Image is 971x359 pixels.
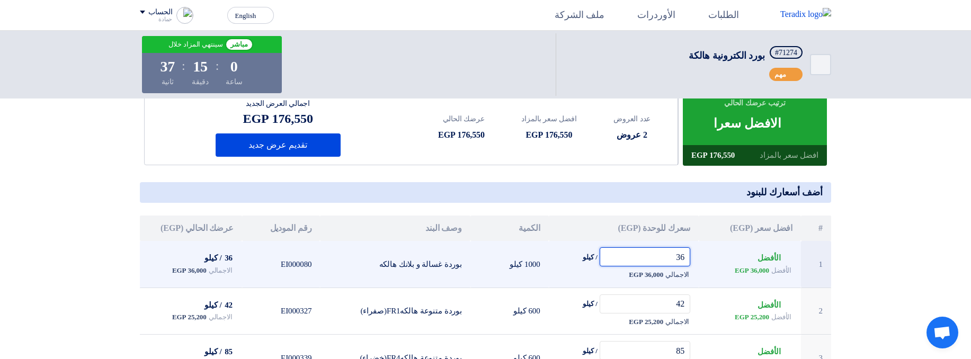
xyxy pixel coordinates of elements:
[470,216,549,241] th: الكمية
[209,265,233,276] span: الاجمالي
[801,216,831,241] th: #
[227,7,274,24] button: English
[774,70,786,78] span: مهم
[714,114,796,133] div: الافضل سعرا
[216,109,341,128] div: 176,550 EGP
[242,216,320,241] th: رقم الموديل
[216,133,341,157] button: تقديم عرض جديد
[216,98,341,109] div: اجمالي العرض الجديد
[689,46,805,62] h5: بورد الكترونية هالكة
[225,347,233,356] span: 85
[629,270,663,280] span: 36,000 EGP
[801,288,831,335] td: 2
[192,76,209,87] div: دقيقة
[209,312,233,322] span: الاجمالي
[242,241,320,288] td: EI000080
[172,312,207,322] span: 25,200 EGP
[438,129,485,141] div: 176,550 EGP
[172,265,207,276] span: 36,000 EGP
[583,299,597,309] span: / كيلو
[193,59,208,74] div: 15
[160,59,175,74] div: 37
[140,216,242,241] th: عرضك الحالي (EGP)
[629,317,663,327] span: 25,200 EGP
[549,216,699,241] th: سعرك للوحدة (EGP)
[242,288,320,335] td: EI000327
[216,56,219,75] div: :
[148,8,172,17] div: الحساب
[230,59,238,74] div: 0
[470,241,549,288] td: 1000 كيلو
[691,149,735,161] div: 176,550 EGP
[583,252,597,263] span: / كيلو
[771,265,791,276] span: الأفضل
[758,347,792,356] span: الأفضل
[546,3,629,28] a: ملف الشركة
[225,38,253,51] span: مباشر
[758,301,792,309] span: الأفضل
[776,8,831,21] img: Teradix logo
[760,149,818,161] div: افضل سعر بالمزاد
[801,241,831,288] td: 1
[665,317,689,327] span: الاجمالي
[689,50,765,61] span: بورد الكترونية هالكة
[758,254,792,262] span: الأفضل
[204,254,221,262] span: / كيلو
[735,312,769,322] span: 25,200 EGP
[699,216,801,241] th: افضل سعر (EGP)
[168,40,223,49] div: سينتهي المزاد خلال
[204,301,221,309] span: / كيلو
[521,129,576,141] div: 176,550 EGP
[771,312,791,322] span: الأفضل
[176,7,193,24] img: profile_test.png
[665,270,689,280] span: الاجمالي
[438,113,485,124] div: عرضك الحالي
[927,317,958,348] div: Open chat
[629,3,700,28] a: الأوردرات
[204,347,221,356] span: / كيلو
[583,346,597,356] span: / كيلو
[320,288,470,335] td: بوردة متنوعة هالكهFR1(صفراء)
[700,3,763,28] a: الطلبات
[724,97,786,109] span: ترتيب عرضك الحالي
[613,113,651,124] div: عدد العروض
[140,182,831,203] h5: أضف أسعارك للبنود
[225,301,233,309] span: 42
[470,288,549,335] td: 600 كيلو
[613,129,651,141] div: 2 عروض
[225,254,233,262] span: 36
[735,265,769,276] span: 36,000 EGP
[140,16,172,22] div: حمادة
[320,241,470,288] td: بوردة غسالة و بلانك هالكه
[162,76,174,87] div: ثانية
[320,216,470,241] th: وصف البند
[521,113,576,124] div: افضل سعر بالمزاد
[235,12,256,20] span: English
[226,76,243,87] div: ساعة
[182,56,185,75] div: :
[775,49,797,57] div: #71274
